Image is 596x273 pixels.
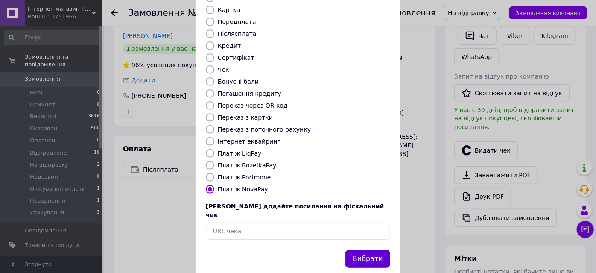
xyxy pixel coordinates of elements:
[206,203,384,218] span: [PERSON_NAME] додайте посилання на фіскальний чек
[218,186,268,193] label: Платіж NovaPay
[218,126,311,133] label: Переказ з поточного рахунку
[218,18,256,25] label: Передплата
[218,78,259,85] label: Бонусні бали
[218,42,241,49] label: Кредит
[206,223,390,240] input: URL чека
[218,90,281,97] label: Погашення кредиту
[218,54,254,61] label: Сертифікат
[218,30,257,37] label: Післясплата
[218,102,288,109] label: Переказ через QR-код
[218,114,273,121] label: Переказ з картки
[345,250,390,268] button: Вибрати
[218,162,276,169] label: Платіж RozetkaPay
[218,6,240,13] label: Картка
[218,138,280,145] label: Інтернет еквайринг
[218,150,261,157] label: Платіж LiqPay
[218,174,271,181] label: Платіж Portmone
[218,66,229,73] label: Чек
